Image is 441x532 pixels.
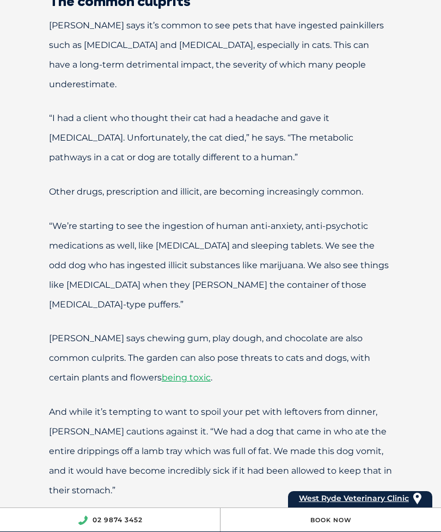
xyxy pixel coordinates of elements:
[49,20,384,89] span: [PERSON_NAME] says it’s common to see pets that have ingested painkillers such as [MEDICAL_DATA] ...
[49,113,353,162] span: “I had a client who thought their cat had a headache and gave it [MEDICAL_DATA]. Unfortunately, t...
[299,493,409,503] span: West Ryde Veterinary Clinic
[78,516,88,525] img: location_phone.svg
[93,516,143,524] a: 02 9874 3452
[49,221,389,310] span: “We’re starting to see the ingestion of human anti-anxiety, anti-psychotic medications as well, l...
[49,333,370,383] span: [PERSON_NAME] says chewing gum, play dough, and chocolate are also common culprits. The garden ca...
[162,372,211,383] a: being toxic
[211,372,212,383] span: .
[413,493,421,505] img: location_pin.svg
[299,491,409,506] a: West Ryde Veterinary Clinic
[49,186,363,197] span: Other drugs, prescription and illicit, are becoming increasingly common.
[49,407,392,495] span: And while it’s tempting to want to spoil your pet with leftovers from dinner, [PERSON_NAME] cauti...
[310,516,352,524] a: Book Now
